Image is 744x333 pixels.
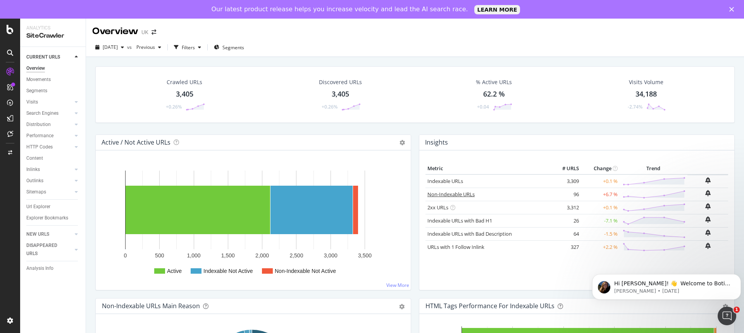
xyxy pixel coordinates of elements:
[152,29,156,35] div: arrow-right-arrow-left
[427,230,512,237] a: Indexable URLs with Bad Description
[427,243,484,250] a: URLs with 1 Follow Inlink
[705,216,711,223] div: bell-plus
[26,98,72,106] a: Visits
[211,41,247,53] button: Segments
[124,252,127,259] text: 0
[550,201,581,214] td: 3,312
[427,217,492,224] a: Indexable URLs with Bad H1
[635,89,657,99] div: 34,188
[26,121,51,129] div: Distribution
[26,264,53,273] div: Analysis Info
[629,78,663,86] div: Visits Volume
[26,31,79,40] div: SiteCrawler
[26,166,40,174] div: Inlinks
[26,76,80,84] a: Movements
[425,302,555,310] div: HTML Tags Performance for Indexable URLs
[476,78,512,86] div: % Active URLs
[167,268,182,274] text: Active
[102,302,200,310] div: Non-Indexable URLs Main Reason
[427,204,448,211] a: 2xx URLs
[718,307,736,325] iframe: Intercom live chat
[581,174,620,188] td: +0.1 %
[26,109,72,117] a: Search Engines
[483,89,505,99] div: 62.2 %
[275,268,336,274] text: Non-Indexable Not Active
[26,53,60,61] div: CURRENT URLS
[171,41,204,53] button: Filters
[289,252,303,259] text: 2,500
[705,229,711,236] div: bell-plus
[176,89,193,99] div: 3,405
[550,163,581,174] th: # URLS
[26,242,72,258] a: DISAPPEARED URLS
[550,214,581,227] td: 26
[26,87,80,95] a: Segments
[386,282,409,288] a: View More
[550,174,581,188] td: 3,309
[477,104,489,110] div: +0.04
[581,240,620,254] td: +2.2 %
[734,307,740,313] span: 1
[427,191,475,198] a: Non-Indexable URLs
[620,163,687,174] th: Trend
[26,214,68,222] div: Explorer Bookmarks
[92,25,138,38] div: Overview
[550,188,581,201] td: 96
[26,177,43,185] div: Outlinks
[26,203,80,211] a: Url Explorer
[26,230,49,238] div: NEW URLS
[26,203,50,211] div: Url Explorer
[221,252,235,259] text: 1,500
[705,177,711,183] div: bell-plus
[187,252,201,259] text: 1,000
[581,214,620,227] td: -7.1 %
[26,188,46,196] div: Sitemaps
[550,227,581,240] td: 64
[222,44,244,51] span: Segments
[427,178,463,185] a: Indexable URLs
[26,109,59,117] div: Search Engines
[182,44,195,51] div: Filters
[26,64,80,72] a: Overview
[581,163,620,174] th: Change
[26,132,72,140] a: Performance
[26,143,53,151] div: HTTP Codes
[102,163,402,284] svg: A chart.
[581,201,620,214] td: +0.1 %
[155,252,164,259] text: 500
[26,242,65,258] div: DISAPPEARED URLS
[729,7,737,12] div: Close
[133,44,155,50] span: Previous
[26,166,72,174] a: Inlinks
[324,252,338,259] text: 3,000
[203,268,253,274] text: Indexable Not Active
[26,177,72,185] a: Outlinks
[705,190,711,196] div: bell-plus
[319,78,362,86] div: Discovered URLs
[26,121,72,129] a: Distribution
[26,53,72,61] a: CURRENT URLS
[212,5,468,13] div: Our latest product release helps you increase velocity and lead the AI search race.
[26,64,45,72] div: Overview
[92,41,127,53] button: [DATE]
[166,104,182,110] div: +0.26%
[103,44,118,50] span: 2025 Aug. 16th
[400,140,405,145] i: Options
[26,98,38,106] div: Visits
[581,188,620,201] td: +6.7 %
[26,188,72,196] a: Sitemaps
[705,203,711,209] div: bell-plus
[550,240,581,254] td: 327
[358,252,372,259] text: 3,500
[628,104,642,110] div: -2.74%
[589,258,744,312] iframe: Intercom notifications message
[26,230,72,238] a: NEW URLS
[141,28,148,36] div: UK
[332,89,349,99] div: 3,405
[133,41,164,53] button: Previous
[26,76,51,84] div: Movements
